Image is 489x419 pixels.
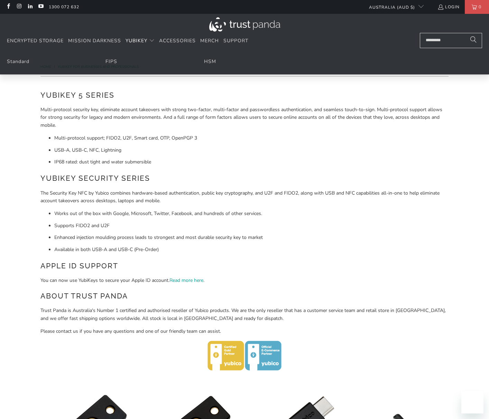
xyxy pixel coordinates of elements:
span: Support [223,37,248,44]
a: Standard [7,58,29,65]
iframe: Button to launch messaging window [461,391,483,413]
nav: Translation missing: en.navigation.header.main_nav [7,33,248,49]
li: Multi-protocol support; FIDO2, U2F, Smart card, OTP, OpenPGP 3 [54,134,449,142]
a: Mission Darkness [68,33,121,49]
p: Multi-protocol security key, eliminate account takeovers with strong two-factor, multi-factor and... [40,106,449,129]
a: Support [223,33,248,49]
input: Search... [420,33,482,48]
a: Trust Panda Australia on LinkedIn [27,4,33,10]
summary: YubiKey [126,33,155,49]
a: FIPS [105,58,117,65]
li: Enhanced injection moulding process leads to strongest and most durable security key to market [54,234,449,241]
span: Merch [200,37,219,44]
span: YubiKey [126,37,147,44]
span: Mission Darkness [68,37,121,44]
span: Encrypted Storage [7,37,64,44]
a: HSM [204,58,216,65]
p: Trust Panda is Australia's Number 1 certified and authorised reseller of Yubico products. We are ... [40,307,449,322]
a: Login [437,3,460,11]
a: 1300 072 632 [49,3,79,11]
p: You can now use YubiKeys to secure your Apple ID account. . [40,277,449,284]
li: Works out of the box with Google, Microsoft, Twitter, Facebook, and hundreds of other services. [54,210,449,217]
a: Trust Panda Australia on YouTube [38,4,44,10]
a: Encrypted Storage [7,33,64,49]
li: IP68 rated: dust tight and water submersible [54,158,449,166]
h2: YubiKey 5 Series [40,90,449,101]
a: Read more here [169,277,203,284]
li: Supports FIDO2 and U2F [54,222,449,230]
p: Please contact us if you have any questions and one of our friendly team can assist. [40,328,449,335]
li: USB-A, USB-C, NFC, Lightning [54,146,449,154]
p: The Security Key NFC by Yubico combines hardware-based authentication, public key cryptography, a... [40,189,449,205]
h2: About Trust Panda [40,291,449,302]
li: Available in both USB-A and USB-C (Pre-Order) [54,246,449,253]
button: Search [465,33,482,48]
a: Accessories [159,33,196,49]
img: Trust Panda Australia [209,17,280,32]
a: Trust Panda Australia on Instagram [16,4,22,10]
h2: Apple ID Support [40,260,449,271]
a: Merch [200,33,219,49]
a: Trust Panda Australia on Facebook [5,4,11,10]
span: Accessories [159,37,196,44]
h2: YubiKey Security Series [40,173,449,184]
